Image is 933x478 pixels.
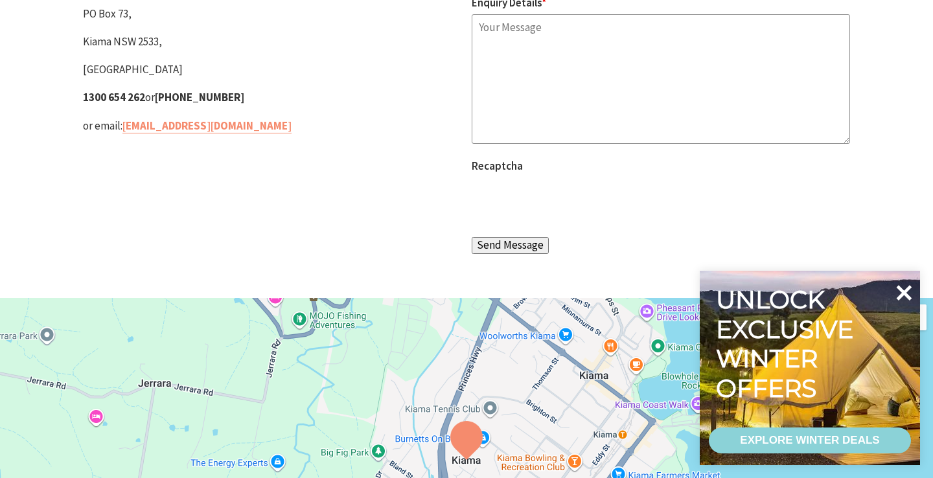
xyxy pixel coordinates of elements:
[83,5,461,23] p: PO Box 73,
[709,427,911,453] a: EXPLORE WINTER DEALS
[83,33,461,51] p: Kiama NSW 2533,
[83,117,461,135] p: or email:
[472,177,669,228] iframe: reCAPTCHA
[740,427,879,453] div: EXPLORE WINTER DEALS
[83,61,461,78] p: [GEOGRAPHIC_DATA]
[83,89,461,106] p: or
[716,285,859,403] div: Unlock exclusive winter offers
[472,159,523,173] label: Recaptcha
[155,90,244,104] strong: [PHONE_NUMBER]
[122,119,292,133] a: [EMAIL_ADDRESS][DOMAIN_NAME]
[472,237,549,254] input: Send Message
[83,90,145,104] strong: 1300 654 262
